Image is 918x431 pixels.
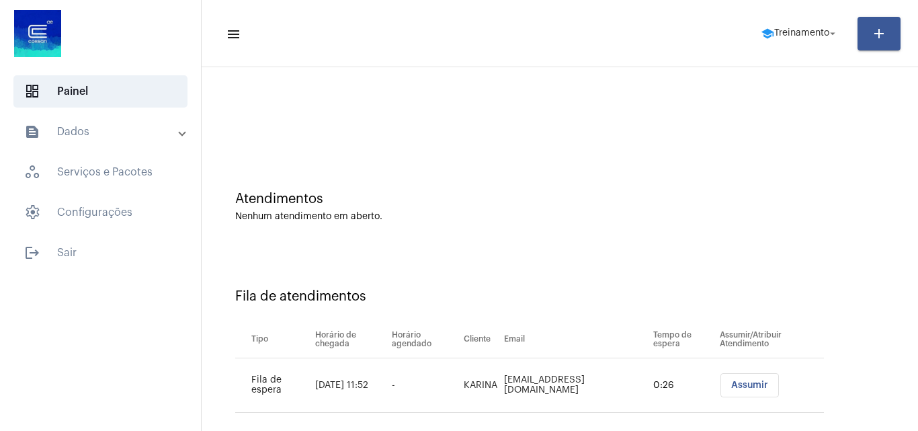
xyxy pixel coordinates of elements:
[460,358,501,413] td: KARINA
[871,26,887,42] mat-icon: add
[226,26,239,42] mat-icon: sidenav icon
[13,75,187,108] span: Painel
[8,116,201,148] mat-expansion-panel-header: sidenav iconDados
[312,358,388,413] td: [DATE] 11:52
[13,156,187,188] span: Serviços e Pacotes
[774,29,829,38] span: Treinamento
[460,321,501,358] th: Cliente
[388,358,460,413] td: -
[650,321,717,358] th: Tempo de espera
[24,124,40,140] mat-icon: sidenav icon
[235,192,884,206] div: Atendimentos
[501,358,650,413] td: [EMAIL_ADDRESS][DOMAIN_NAME]
[11,7,65,61] img: d4669ae0-8c07-2337-4f67-34b0df7f5ae4.jpeg
[827,28,839,40] mat-icon: arrow_drop_down
[235,289,884,304] div: Fila de atendimentos
[312,321,388,358] th: Horário de chegada
[24,124,179,140] mat-panel-title: Dados
[13,237,187,269] span: Sair
[720,373,779,397] button: Assumir
[235,212,884,222] div: Nenhum atendimento em aberto.
[24,204,40,221] span: sidenav icon
[650,358,717,413] td: 0:26
[24,245,40,261] mat-icon: sidenav icon
[761,27,774,40] mat-icon: school
[388,321,460,358] th: Horário agendado
[720,373,824,397] mat-chip-list: selection
[731,381,768,390] span: Assumir
[716,321,824,358] th: Assumir/Atribuir Atendimento
[235,358,312,413] td: Fila de espera
[24,164,40,180] span: sidenav icon
[753,20,847,47] button: Treinamento
[235,321,312,358] th: Tipo
[13,196,187,229] span: Configurações
[501,321,650,358] th: Email
[24,83,40,100] span: sidenav icon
